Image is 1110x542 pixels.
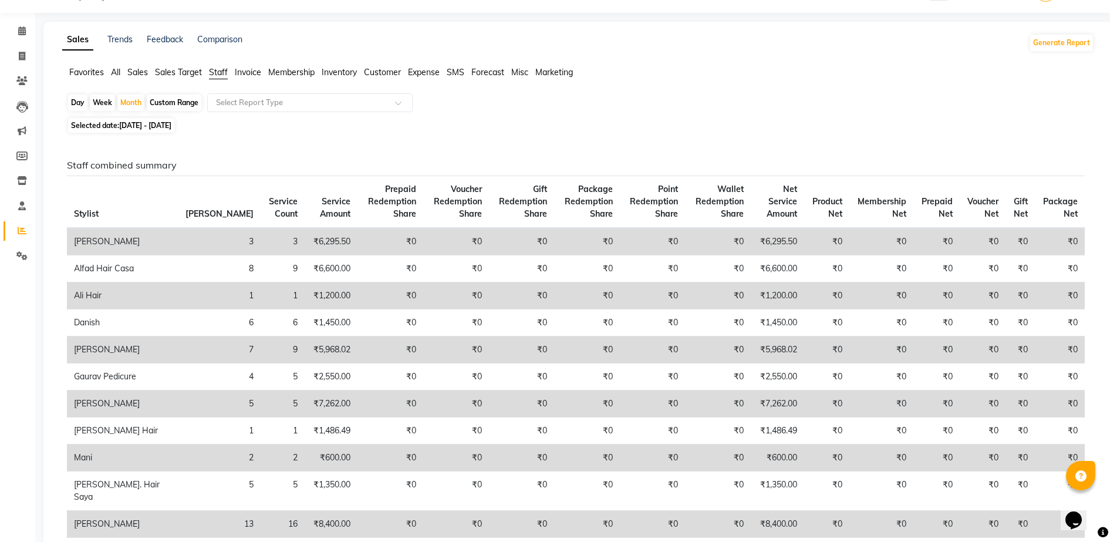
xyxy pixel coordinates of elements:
[1006,228,1035,255] td: ₹0
[1006,363,1035,390] td: ₹0
[620,309,685,336] td: ₹0
[1006,511,1035,538] td: ₹0
[261,363,305,390] td: 5
[119,121,171,130] span: [DATE] - [DATE]
[1061,495,1098,530] iframe: chat widget
[554,390,620,418] td: ₹0
[357,255,423,282] td: ₹0
[1006,472,1035,511] td: ₹0
[261,418,305,445] td: 1
[804,472,849,511] td: ₹0
[261,511,305,538] td: 16
[1035,309,1085,336] td: ₹0
[305,390,357,418] td: ₹7,262.00
[804,418,849,445] td: ₹0
[357,511,423,538] td: ₹0
[90,95,115,111] div: Week
[178,445,261,472] td: 2
[804,445,849,472] td: ₹0
[1035,228,1085,255] td: ₹0
[1035,445,1085,472] td: ₹0
[423,363,489,390] td: ₹0
[804,390,849,418] td: ₹0
[804,309,849,336] td: ₹0
[922,196,953,219] span: Prepaid Net
[960,336,1006,363] td: ₹0
[357,390,423,418] td: ₹0
[1030,35,1093,51] button: Generate Report
[423,511,489,538] td: ₹0
[804,228,849,255] td: ₹0
[489,363,554,390] td: ₹0
[1006,309,1035,336] td: ₹0
[751,472,804,511] td: ₹1,350.00
[489,511,554,538] td: ₹0
[554,445,620,472] td: ₹0
[357,445,423,472] td: ₹0
[685,336,751,363] td: ₹0
[511,67,528,78] span: Misc
[320,196,350,219] span: Service Amount
[178,390,261,418] td: 5
[305,282,357,309] td: ₹1,200.00
[357,228,423,255] td: ₹0
[269,196,298,219] span: Service Count
[696,184,744,219] span: Wallet Redemption Share
[554,472,620,511] td: ₹0
[913,445,960,472] td: ₹0
[767,184,797,219] span: Net Service Amount
[960,363,1006,390] td: ₹0
[357,282,423,309] td: ₹0
[305,418,357,445] td: ₹1,486.49
[62,29,93,51] a: Sales
[423,418,489,445] td: ₹0
[554,282,620,309] td: ₹0
[620,363,685,390] td: ₹0
[67,255,178,282] td: Alfad Hair Casa
[305,255,357,282] td: ₹6,600.00
[305,336,357,363] td: ₹5,968.02
[913,255,960,282] td: ₹0
[261,309,305,336] td: 6
[357,336,423,363] td: ₹0
[178,228,261,255] td: 3
[147,34,183,45] a: Feedback
[804,336,849,363] td: ₹0
[147,95,201,111] div: Custom Range
[685,309,751,336] td: ₹0
[913,309,960,336] td: ₹0
[261,228,305,255] td: 3
[913,472,960,511] td: ₹0
[423,255,489,282] td: ₹0
[107,34,133,45] a: Trends
[804,282,849,309] td: ₹0
[751,309,804,336] td: ₹1,450.00
[685,445,751,472] td: ₹0
[67,282,178,309] td: Ali Hair
[849,511,913,538] td: ₹0
[489,418,554,445] td: ₹0
[849,282,913,309] td: ₹0
[685,390,751,418] td: ₹0
[178,363,261,390] td: 4
[1006,390,1035,418] td: ₹0
[489,255,554,282] td: ₹0
[913,282,960,309] td: ₹0
[67,511,178,538] td: [PERSON_NAME]
[67,309,178,336] td: Danish
[554,418,620,445] td: ₹0
[305,309,357,336] td: ₹1,450.00
[913,511,960,538] td: ₹0
[812,196,842,219] span: Product Net
[1006,445,1035,472] td: ₹0
[751,390,804,418] td: ₹7,262.00
[305,445,357,472] td: ₹600.00
[67,336,178,363] td: [PERSON_NAME]
[804,255,849,282] td: ₹0
[261,472,305,511] td: 5
[489,309,554,336] td: ₹0
[305,228,357,255] td: ₹6,295.50
[68,118,174,133] span: Selected date:
[209,67,228,78] span: Staff
[423,282,489,309] td: ₹0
